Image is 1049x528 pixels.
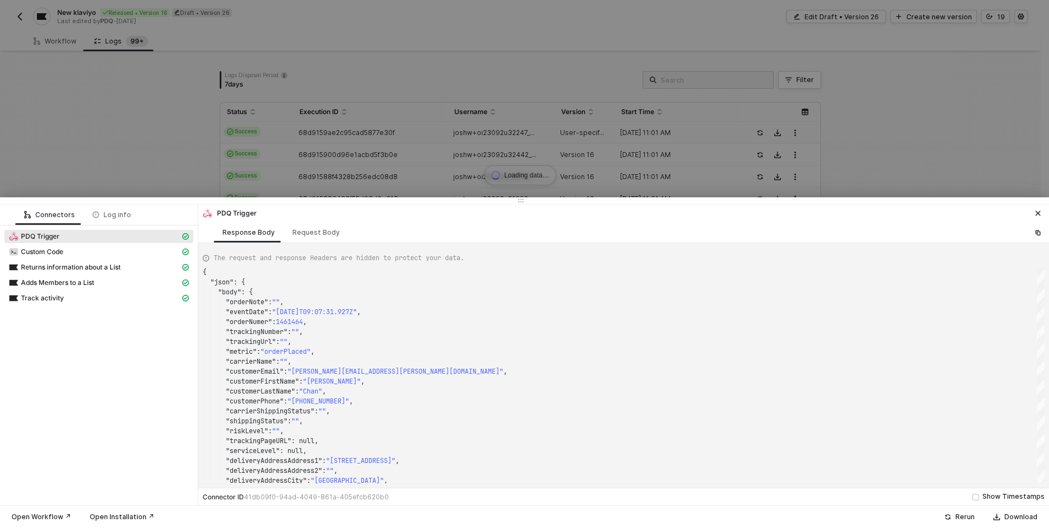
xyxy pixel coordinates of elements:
span: : { [233,278,245,287]
span: icon-close [1035,210,1041,217]
div: Response Body [222,228,275,237]
span: "" [272,298,280,306]
span: , [361,377,365,386]
span: , [311,347,314,356]
span: icon-copy-paste [1035,229,1041,236]
span: "metric" [226,347,257,356]
span: "" [318,407,326,416]
span: , [322,387,326,396]
span: The request and response Headers are hidden to protect your data. [214,253,464,263]
span: : { [241,288,253,297]
span: "[PERSON_NAME]" [303,377,361,386]
button: Open Workflow ↗ [4,510,78,524]
div: Open Workflow ↗ [12,513,71,521]
span: , [326,407,330,416]
div: PDQ Trigger [203,208,257,218]
span: : [287,327,291,336]
span: , [280,427,284,435]
span: : [295,387,299,396]
span: : [322,466,326,475]
span: "" [280,337,287,346]
span: "riskLevel" [226,427,268,435]
span: "deliveryAddressCity" [226,476,307,485]
span: icon-cards [182,295,189,301]
span: "serviceLevel" [226,446,280,455]
span: "[PERSON_NAME][EMAIL_ADDRESS][PERSON_NAME][DOMAIN_NAME]" [287,367,503,376]
span: : [268,308,272,316]
span: "body" [218,288,241,297]
span: , [299,417,303,425]
span: "deliveryAddressAddress1" [226,456,322,465]
span: Track activity [4,292,193,305]
span: : [299,377,303,386]
span: "customerFirstName" [226,377,299,386]
span: "" [326,466,334,475]
span: "" [291,417,299,425]
span: "" [291,327,299,336]
span: Custom Code [21,247,63,256]
span: "carrierName" [226,357,276,366]
span: , [334,466,338,475]
span: : [284,397,287,406]
span: icon-cards [182,233,189,240]
span: Custom Code [4,245,193,258]
span: , [349,397,353,406]
span: Returns information about a List [21,263,121,272]
span: : [307,476,311,485]
span: icon-cards [182,249,189,255]
span: : [268,298,272,306]
span: "[GEOGRAPHIC_DATA]" [311,476,384,485]
div: Connectors [24,211,75,219]
span: "" [272,427,280,435]
span: "Chan" [299,387,322,396]
span: : [314,407,318,416]
span: "orderPlaced" [260,347,311,356]
span: "customerPhone" [226,397,284,406]
div: Connector ID [203,493,389,502]
div: Show Timestamps [982,492,1045,502]
span: : [257,347,260,356]
span: , [395,456,399,465]
img: integration-icon [9,232,18,241]
span: PDQ Trigger [21,232,59,241]
span: Adds Members to a List [21,278,94,287]
button: Download [986,510,1045,524]
span: : [287,417,291,425]
span: , [503,367,507,376]
span: "trackingNumber" [226,327,287,336]
span: , [303,317,307,326]
span: , [287,337,291,346]
span: : [322,456,326,465]
span: 1461464 [276,317,303,326]
span: , [287,357,291,366]
span: "trackingPageURL" [226,437,291,445]
span: "[PHONE_NUMBER]" [287,397,349,406]
div: Download [1004,513,1037,521]
img: integration-icon [9,278,18,287]
span: "json" [210,278,233,287]
span: : [276,337,280,346]
img: integration-icon [9,263,18,272]
span: : null, [291,437,318,445]
span: "eventDate" [226,308,268,316]
span: , [357,308,361,316]
span: : null, [280,446,307,455]
span: "orderNumer" [226,317,272,326]
img: integration-icon [9,247,18,256]
span: Adds Members to a List [4,276,193,289]
div: Rerun [955,513,975,521]
span: : [276,357,280,366]
span: icon-drag-indicator [518,197,524,204]
span: "carrierShippingStatus" [226,407,314,416]
span: : [272,317,276,326]
span: icon-success-page [944,514,951,520]
span: { [203,268,206,277]
span: : [268,427,272,435]
span: Track activity [21,294,64,303]
span: "shippingStatus" [226,417,287,425]
span: "customerLastName" [226,387,295,396]
span: icon-cards [182,264,189,271]
span: icon-logic [24,212,31,218]
span: "[DATE]T09:07:31.927Z" [272,308,357,316]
